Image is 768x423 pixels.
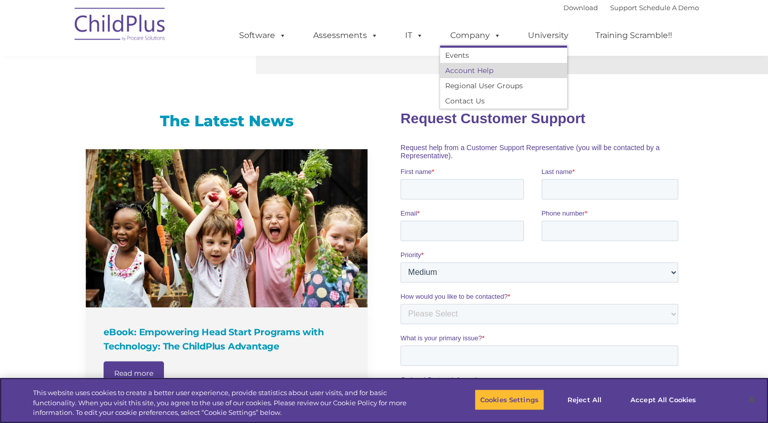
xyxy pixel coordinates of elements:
[518,25,579,46] a: University
[553,389,616,410] button: Reject All
[475,389,544,410] button: Cookies Settings
[303,25,388,46] a: Assessments
[610,4,637,12] a: Support
[229,25,296,46] a: Software
[395,25,433,46] a: IT
[440,48,567,63] a: Events
[70,1,171,51] img: ChildPlus by Procare Solutions
[741,389,763,411] button: Close
[104,325,352,354] h4: eBook: Empowering Head Start Programs with Technology: The ChildPlus Advantage
[563,4,699,12] font: |
[440,93,567,109] a: Contact Us
[625,389,702,410] button: Accept All Cookies
[440,63,567,78] a: Account Help
[104,361,164,385] a: Read more
[440,25,511,46] a: Company
[33,388,422,418] div: This website uses cookies to create a better user experience, provide statistics about user visit...
[585,25,682,46] a: Training Scramble!!
[440,78,567,93] a: Regional User Groups
[639,4,699,12] a: Schedule A Demo
[563,4,598,12] a: Download
[86,111,368,131] h3: The Latest News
